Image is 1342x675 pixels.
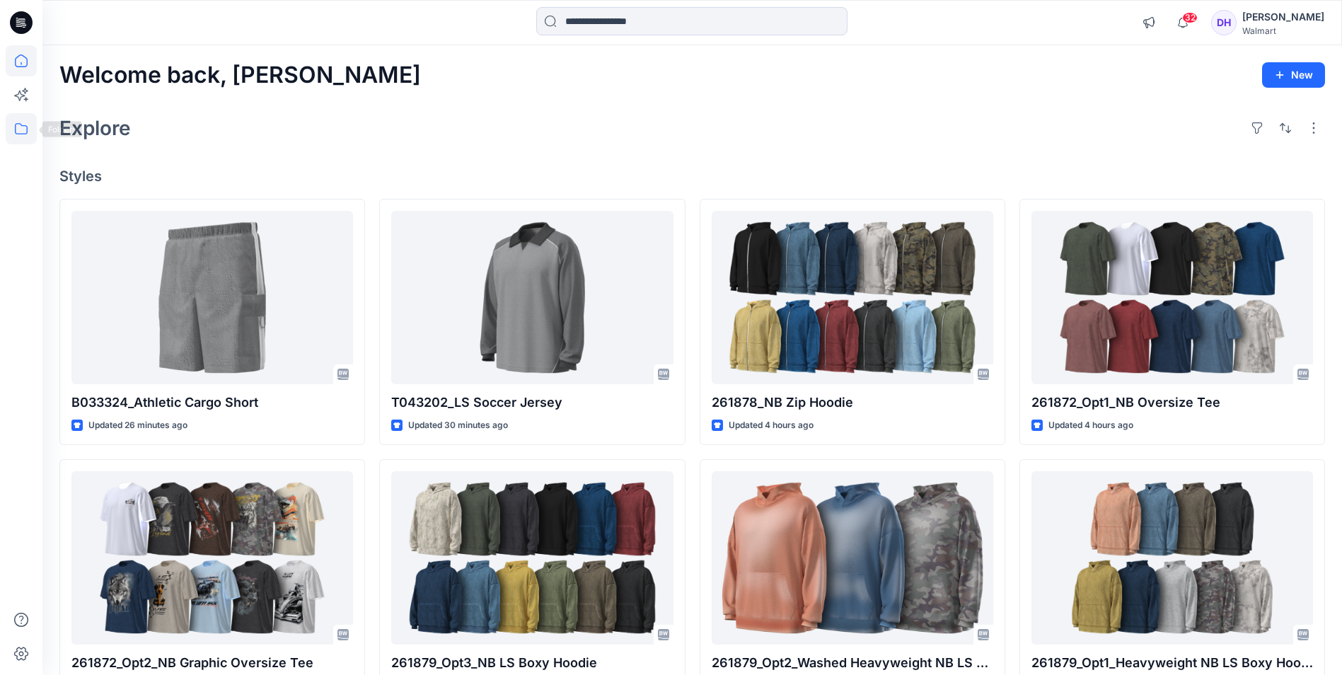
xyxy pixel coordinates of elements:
[1182,12,1198,23] span: 32
[408,418,508,433] p: Updated 30 minutes ago
[1031,471,1313,645] a: 261879_Opt1_Heavyweight NB LS Boxy Hoodie
[59,62,421,88] h2: Welcome back, [PERSON_NAME]
[1031,653,1313,673] p: 261879_Opt1_Heavyweight NB LS Boxy Hoodie
[71,471,353,645] a: 261872_Opt2_NB Graphic Oversize Tee
[391,393,673,412] p: T043202_LS Soccer Jersey
[391,211,673,384] a: T043202_LS Soccer Jersey
[391,471,673,645] a: 261879_Opt3_NB LS Boxy Hoodie
[71,393,353,412] p: B033324_Athletic Cargo Short
[712,393,993,412] p: 261878_NB Zip Hoodie
[59,117,131,139] h2: Explore
[391,653,673,673] p: 261879_Opt3_NB LS Boxy Hoodie
[71,653,353,673] p: 261872_Opt2_NB Graphic Oversize Tee
[1048,418,1133,433] p: Updated 4 hours ago
[729,418,814,433] p: Updated 4 hours ago
[712,653,993,673] p: 261879_Opt2_Washed Heavyweight NB LS Boxy Hoodie
[1242,25,1324,36] div: Walmart
[1262,62,1325,88] button: New
[71,211,353,384] a: B033324_Athletic Cargo Short
[712,211,993,384] a: 261878_NB Zip Hoodie
[1211,10,1237,35] div: DH
[1031,393,1313,412] p: 261872_Opt1_NB Oversize Tee
[1242,8,1324,25] div: [PERSON_NAME]
[88,418,187,433] p: Updated 26 minutes ago
[712,471,993,645] a: 261879_Opt2_Washed Heavyweight NB LS Boxy Hoodie
[59,168,1325,185] h4: Styles
[1031,211,1313,384] a: 261872_Opt1_NB Oversize Tee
